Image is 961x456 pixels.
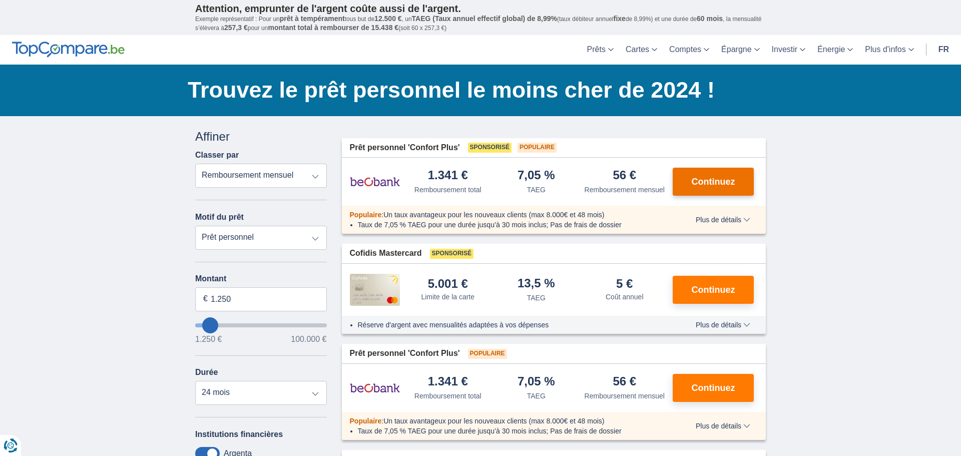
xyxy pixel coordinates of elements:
span: Sponsorisé [468,143,512,153]
a: Plus d'infos [859,35,919,65]
span: Populaire [518,143,557,153]
button: Plus de détails [688,321,758,329]
label: Montant [195,274,327,283]
span: Prêt personnel 'Confort Plus' [350,142,460,154]
li: Réserve d'argent avec mensualités adaptées à vos dépenses [358,320,667,330]
a: Prêts [581,35,620,65]
div: Affiner [195,128,327,145]
div: 56 € [613,375,636,389]
li: Taux de 7,05 % TAEG pour une durée jusqu’à 30 mois inclus; Pas de frais de dossier [358,426,667,436]
span: 100.000 € [291,335,326,343]
span: Un taux avantageux pour les nouveaux clients (max 8.000€ et 48 mois) [383,417,604,425]
a: Comptes [663,35,715,65]
p: Exemple représentatif : Pour un tous but de , un (taux débiteur annuel de 8,99%) et une durée de ... [195,15,766,33]
div: 13,5 % [518,277,555,291]
span: Cofidis Mastercard [350,248,422,259]
span: Populaire [350,417,382,425]
span: Plus de détails [696,321,750,328]
div: Remboursement mensuel [585,185,665,195]
div: 1.341 € [428,375,468,389]
a: fr [932,35,955,65]
img: pret personnel Cofidis CC [350,274,400,306]
button: Continuez [673,374,754,402]
span: Sponsorisé [430,249,473,259]
div: 7,05 % [518,375,555,389]
div: Remboursement total [414,391,482,401]
span: 60 mois [697,15,723,23]
div: Limite de la carte [421,292,474,302]
span: montant total à rembourser de 15.438 € [268,24,398,32]
span: 1.250 € [195,335,222,343]
span: TAEG (Taux annuel effectif global) de 8,99% [412,15,557,23]
div: 56 € [613,169,636,183]
button: Continuez [673,168,754,196]
span: Continuez [692,285,735,294]
li: Taux de 7,05 % TAEG pour une durée jusqu’à 30 mois inclus; Pas de frais de dossier [358,220,667,230]
span: Continuez [692,177,735,186]
label: Classer par [195,151,239,160]
span: Plus de détails [696,422,750,429]
a: Investir [766,35,812,65]
span: Populaire [350,211,382,219]
span: Plus de détails [696,216,750,223]
div: : [342,210,675,220]
div: Coût annuel [606,292,644,302]
button: Plus de détails [688,422,758,430]
span: Populaire [468,349,507,359]
img: pret personnel Beobank [350,375,400,400]
button: Continuez [673,276,754,304]
span: 12.500 € [374,15,402,23]
input: wantToBorrow [195,323,327,327]
span: 257,3 € [224,24,248,32]
label: Motif du prêt [195,213,244,222]
div: 5 € [616,278,633,290]
div: TAEG [527,293,546,303]
span: € [203,293,208,305]
span: Un taux avantageux pour les nouveaux clients (max 8.000€ et 48 mois) [383,211,604,219]
img: TopCompare [12,42,125,58]
div: Remboursement total [414,185,482,195]
span: fixe [614,15,626,23]
div: Remboursement mensuel [585,391,665,401]
div: 1.341 € [428,169,468,183]
span: Continuez [692,383,735,392]
label: Institutions financières [195,430,283,439]
a: Épargne [715,35,766,65]
h1: Trouvez le prêt personnel le moins cher de 2024 ! [188,75,766,106]
img: pret personnel Beobank [350,169,400,194]
a: Cartes [620,35,663,65]
span: prêt à tempérament [280,15,345,23]
div: 5.001 € [428,278,468,290]
a: Énergie [811,35,859,65]
span: Prêt personnel 'Confort Plus' [350,348,460,359]
label: Durée [195,368,218,377]
div: 7,05 % [518,169,555,183]
div: TAEG [527,391,546,401]
div: TAEG [527,185,546,195]
button: Plus de détails [688,216,758,224]
div: : [342,416,675,426]
p: Attention, emprunter de l'argent coûte aussi de l'argent. [195,3,766,15]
